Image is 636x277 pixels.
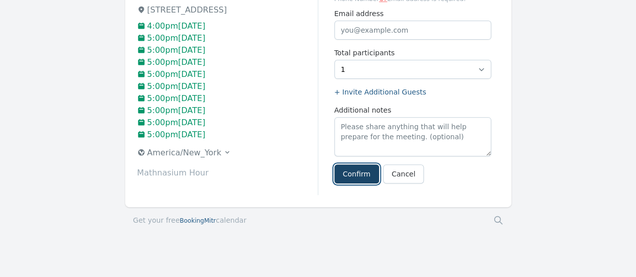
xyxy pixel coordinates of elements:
[137,117,318,129] p: 5:00pm[DATE]
[334,48,491,58] label: Total participants
[334,87,491,97] label: + Invite Additional Guests
[383,164,424,183] a: Cancel
[133,215,247,225] a: Get your freeBookingMitrcalendar
[137,93,318,105] p: 5:00pm[DATE]
[334,21,491,40] input: you@example.com
[133,145,236,161] button: America/New_York
[179,217,216,224] span: BookingMitr
[137,105,318,117] p: 5:00pm[DATE]
[137,68,318,80] p: 5:00pm[DATE]
[137,167,318,179] p: Mathnasium Hour
[137,129,318,141] p: 5:00pm[DATE]
[137,80,318,93] p: 5:00pm[DATE]
[334,164,379,183] button: Confirm
[334,9,491,19] label: Email address
[334,105,491,115] label: Additional notes
[137,44,318,56] p: 5:00pm[DATE]
[137,32,318,44] p: 5:00pm[DATE]
[137,20,318,32] p: 4:00pm[DATE]
[147,5,227,15] span: [STREET_ADDRESS]
[137,56,318,68] p: 5:00pm[DATE]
